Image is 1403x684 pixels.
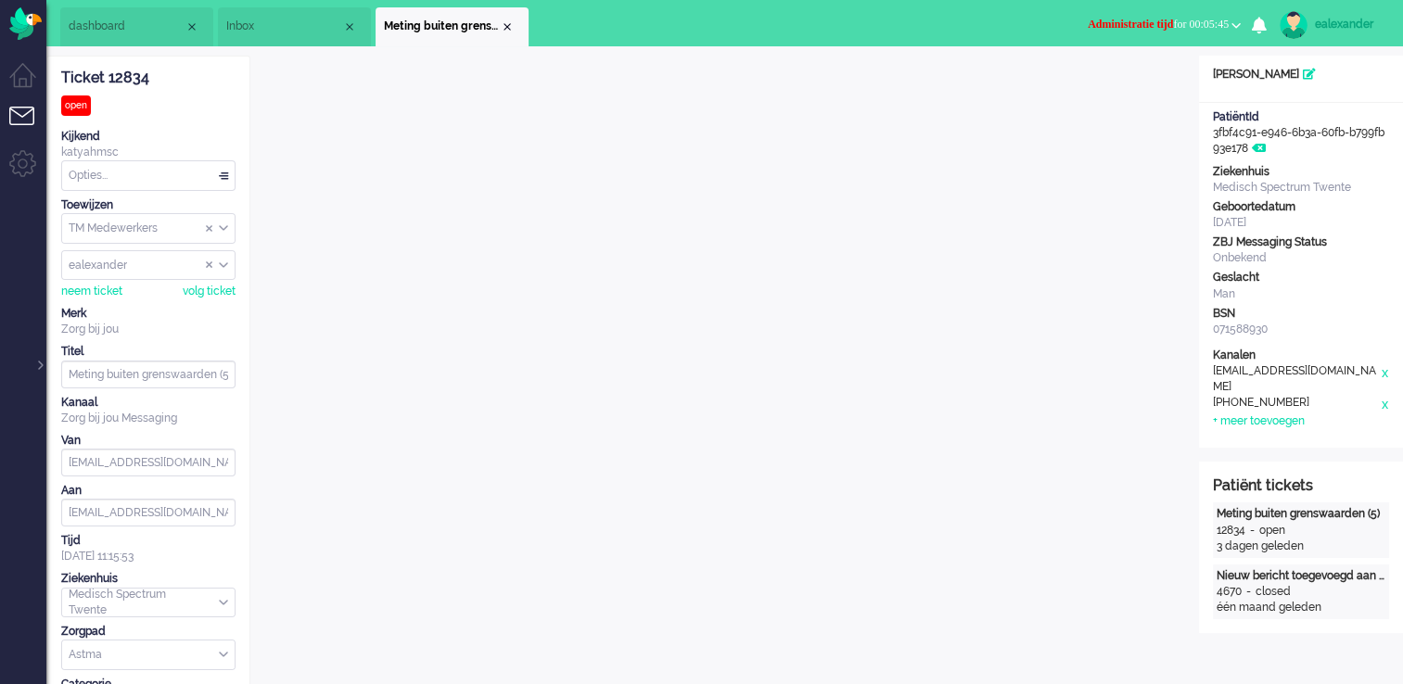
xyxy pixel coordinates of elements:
[61,483,236,499] div: Aan
[61,571,236,587] div: Ziekenhuis
[1213,348,1389,363] div: Kanalen
[1077,11,1252,38] button: Administratie tijdfor 00:05:45
[384,19,500,34] span: Meting buiten grenswaarden (5)
[61,322,236,337] div: Zorg bij jou
[1213,322,1389,337] div: 071588930
[9,150,51,192] li: Admin menu
[1217,600,1385,615] div: één maand geleden
[1380,395,1389,413] div: x
[1213,215,1389,231] div: [DATE]
[1213,180,1389,196] div: Medisch Spectrum Twente
[1217,538,1385,554] div: 3 dagen geleden
[218,7,371,46] li: View
[61,197,236,213] div: Toewijzen
[61,68,236,89] div: Ticket 12834
[9,12,42,26] a: Omnidesk
[1213,250,1389,266] div: Onbekend
[9,63,51,105] li: Dashboard menu
[1280,11,1307,39] img: avatar
[1315,15,1384,33] div: ealexander
[61,145,236,160] div: katyahmsc
[61,344,236,360] div: Titel
[1088,18,1229,31] span: for 00:05:45
[1380,363,1389,395] div: x
[500,19,515,34] div: Close tab
[1259,523,1285,538] div: open
[1242,584,1256,600] div: -
[1213,109,1389,125] div: PatiëntId
[61,306,236,322] div: Merk
[61,95,91,116] div: open
[61,624,236,640] div: Zorgpad
[1213,286,1389,302] div: Man
[61,129,236,145] div: Kijkend
[1217,506,1385,522] div: Meting buiten grenswaarden (5)
[61,284,122,299] div: neem ticket
[1199,67,1403,82] div: [PERSON_NAME]
[9,7,42,40] img: flow_omnibird.svg
[185,19,199,34] div: Close tab
[1217,523,1245,538] div: 12834
[1077,6,1252,46] li: Administratie tijdfor 00:05:45
[61,213,236,244] div: Assign Group
[9,107,51,148] li: Tickets menu
[1217,584,1242,600] div: 4670
[60,7,213,46] li: Dashboard
[1276,11,1384,39] a: ealexander
[1213,270,1389,285] div: Geslacht
[1213,199,1389,215] div: Geboortedatum
[1217,568,1385,584] div: Nieuw bericht toegevoegd aan gesprek
[61,250,236,281] div: Assign User
[61,411,236,426] div: Zorg bij jou Messaging
[69,19,185,34] span: dashboard
[226,19,342,34] span: Inbox
[376,7,529,46] li: 12834
[1213,413,1305,429] div: + meer toevoegen
[183,284,236,299] div: volg ticket
[1213,395,1380,413] div: [PHONE_NUMBER]
[1213,234,1389,250] div: ZBJ Messaging Status
[1088,18,1173,31] span: Administratie tijd
[1256,584,1291,600] div: closed
[1213,475,1389,497] div: Patiënt tickets
[1213,306,1389,322] div: BSN
[342,19,357,34] div: Close tab
[61,533,236,564] div: [DATE] 11:15:53
[1245,523,1259,538] div: -
[61,395,236,411] div: Kanaal
[61,433,236,449] div: Van
[7,7,915,40] body: Rich Text Area. Press ALT-0 for help.
[1213,363,1380,395] div: [EMAIL_ADDRESS][DOMAIN_NAME]
[1213,164,1389,180] div: Ziekenhuis
[61,533,236,549] div: Tijd
[1199,109,1403,157] div: 3fbf4c91-e946-6b3a-60fb-b799fb93e178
